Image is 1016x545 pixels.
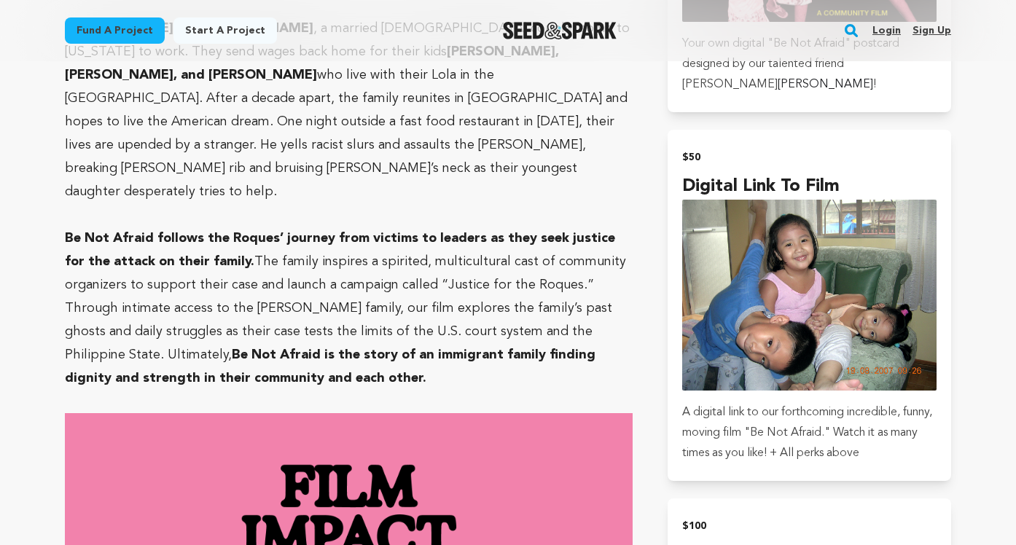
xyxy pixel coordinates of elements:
[913,19,951,42] a: Sign up
[682,147,937,168] h2: $50
[682,173,937,200] h4: Digital Link to Film
[682,200,937,391] img: incentive
[65,68,628,198] span: who live with their Lola in the [GEOGRAPHIC_DATA]. After a decade apart, the family reunites in [...
[65,232,615,268] strong: Be Not Afraid follows the Roques’ journey from victims to leaders as they seek justice for the at...
[682,516,937,536] h2: $100
[65,348,595,385] strong: Be Not Afraid is the story of an immigrant family finding dignity and strength in their community...
[682,407,932,459] span: A digital link to our forthcoming incredible, funny, moving film "Be Not Afraid." Watch it as man...
[778,79,873,90] span: [PERSON_NAME]
[668,130,951,481] button: $50 Digital Link to Film incentive A digital link to our forthcoming incredible, funny, moving fi...
[65,255,626,361] span: The family inspires a spirited, multicultural cast of community organizers to support their case ...
[503,22,617,39] a: Seed&Spark Homepage
[173,17,277,44] a: Start a project
[872,19,901,42] a: Login
[65,17,165,44] a: Fund a project
[503,22,617,39] img: Seed&Spark Logo Dark Mode
[682,34,937,95] p: Your own digital "Be Not Afraid" postcard designed by our talented friend [PERSON_NAME] !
